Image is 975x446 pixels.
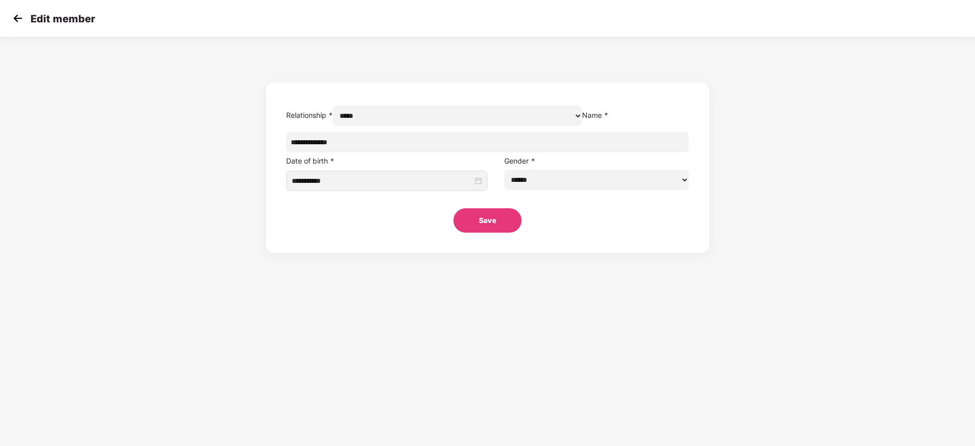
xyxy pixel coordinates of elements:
[286,156,334,165] label: Date of birth *
[10,11,25,26] img: svg+xml;base64,PHN2ZyB4bWxucz0iaHR0cDovL3d3dy53My5vcmcvMjAwMC9zdmciIHdpZHRoPSIzMCIgaGVpZ2h0PSIzMC...
[31,13,95,25] p: Edit member
[582,111,608,119] label: Name *
[453,208,522,233] button: Save
[286,111,333,119] label: Relationship *
[504,156,535,165] label: Gender *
